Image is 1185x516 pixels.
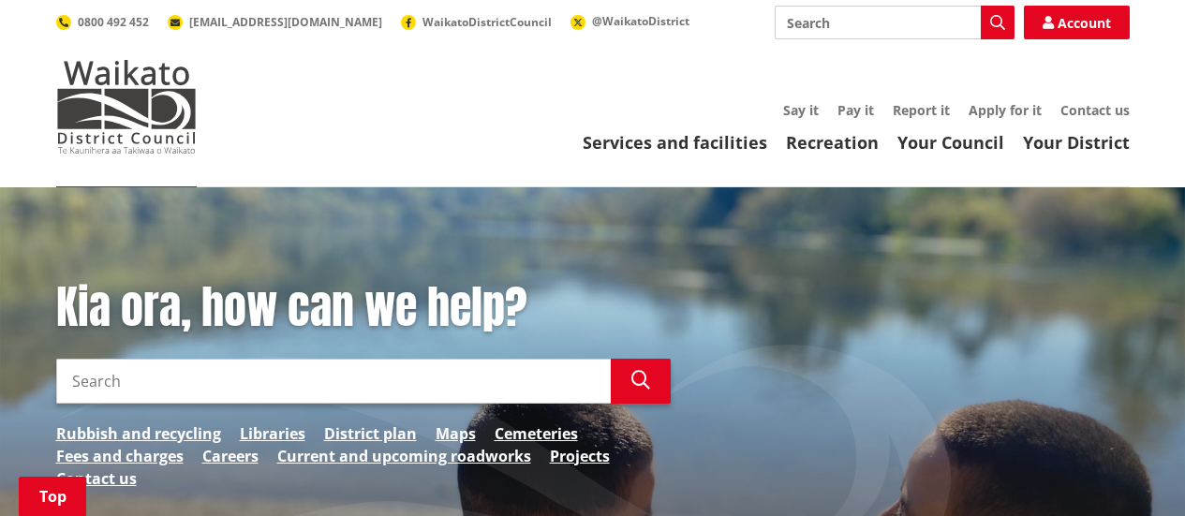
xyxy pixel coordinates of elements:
a: Libraries [240,422,305,445]
a: Your District [1023,131,1130,154]
a: @WaikatoDistrict [570,13,689,29]
span: WaikatoDistrictCouncil [422,14,552,30]
a: Fees and charges [56,445,184,467]
span: @WaikatoDistrict [592,13,689,29]
a: Account [1024,6,1130,39]
h1: Kia ora, how can we help? [56,281,671,335]
a: Maps [436,422,476,445]
a: Your Council [897,131,1004,154]
a: Cemeteries [495,422,578,445]
a: Projects [550,445,610,467]
a: Report it [893,101,950,119]
input: Search input [56,359,611,404]
a: Current and upcoming roadworks [277,445,531,467]
a: Top [19,477,86,516]
span: [EMAIL_ADDRESS][DOMAIN_NAME] [189,14,382,30]
input: Search input [775,6,1015,39]
a: Careers [202,445,259,467]
img: Waikato District Council - Te Kaunihera aa Takiwaa o Waikato [56,60,197,154]
a: Services and facilities [583,131,767,154]
a: Rubbish and recycling [56,422,221,445]
a: Contact us [56,467,137,490]
a: [EMAIL_ADDRESS][DOMAIN_NAME] [168,14,382,30]
a: Apply for it [969,101,1042,119]
a: Contact us [1060,101,1130,119]
a: Pay it [837,101,874,119]
a: District plan [324,422,417,445]
a: WaikatoDistrictCouncil [401,14,552,30]
a: 0800 492 452 [56,14,149,30]
span: 0800 492 452 [78,14,149,30]
a: Recreation [786,131,879,154]
a: Say it [783,101,819,119]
